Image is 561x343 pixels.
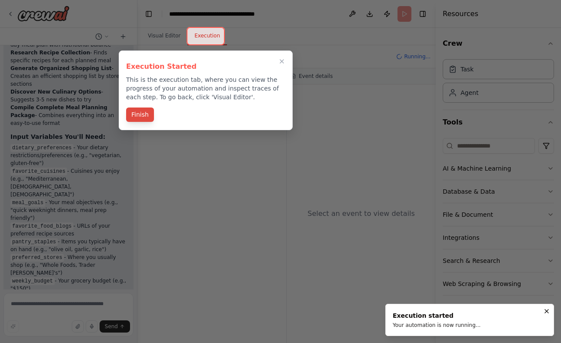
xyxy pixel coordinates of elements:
button: Close walkthrough [277,56,287,67]
button: Hide left sidebar [143,8,155,20]
button: Finish [126,108,154,122]
div: Execution started [393,311,481,320]
h3: Execution Started [126,61,285,72]
p: This is the execution tab, where you can view the progress of your automation and inspect traces ... [126,75,285,101]
div: Your automation is now running... [393,322,481,329]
